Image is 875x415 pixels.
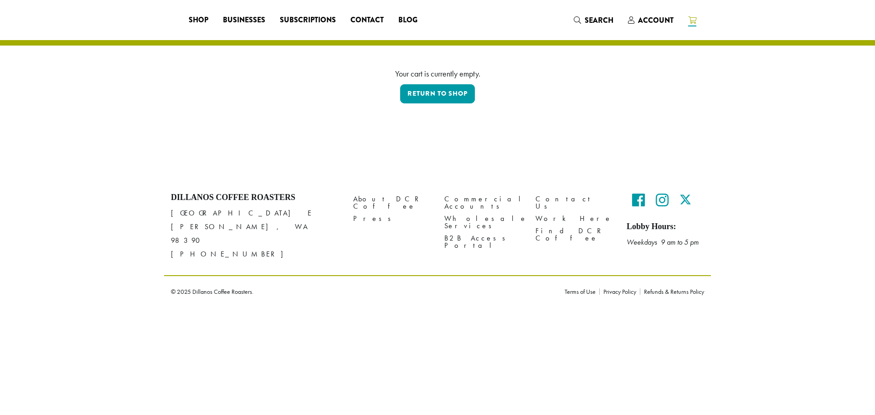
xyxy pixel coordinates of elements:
em: Weekdays 9 am to 5 pm [627,237,699,247]
h4: Dillanos Coffee Roasters [171,193,340,203]
a: Commercial Accounts [444,193,522,212]
a: Contact Us [535,193,613,212]
a: Terms of Use [565,288,599,295]
div: Your cart is currently empty. [178,67,697,80]
a: Wholesale Services [444,212,522,232]
a: Press [353,212,431,225]
a: Find DCR Coffee [535,225,613,244]
span: Search [585,15,613,26]
a: About DCR Coffee [353,193,431,212]
span: Account [638,15,674,26]
span: Contact [350,15,384,26]
span: Blog [398,15,417,26]
a: Work Here [535,212,613,225]
a: Refunds & Returns Policy [640,288,704,295]
a: Search [566,13,621,28]
span: Businesses [223,15,265,26]
a: B2B Access Portal [444,232,522,251]
span: Subscriptions [280,15,336,26]
p: © 2025 Dillanos Coffee Roasters. [171,288,551,295]
a: Return to shop [400,84,475,103]
a: Shop [181,13,216,27]
a: Privacy Policy [599,288,640,295]
h5: Lobby Hours: [627,222,704,232]
span: Shop [189,15,208,26]
p: [GEOGRAPHIC_DATA] E [PERSON_NAME], WA 98390 [PHONE_NUMBER] [171,206,340,261]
